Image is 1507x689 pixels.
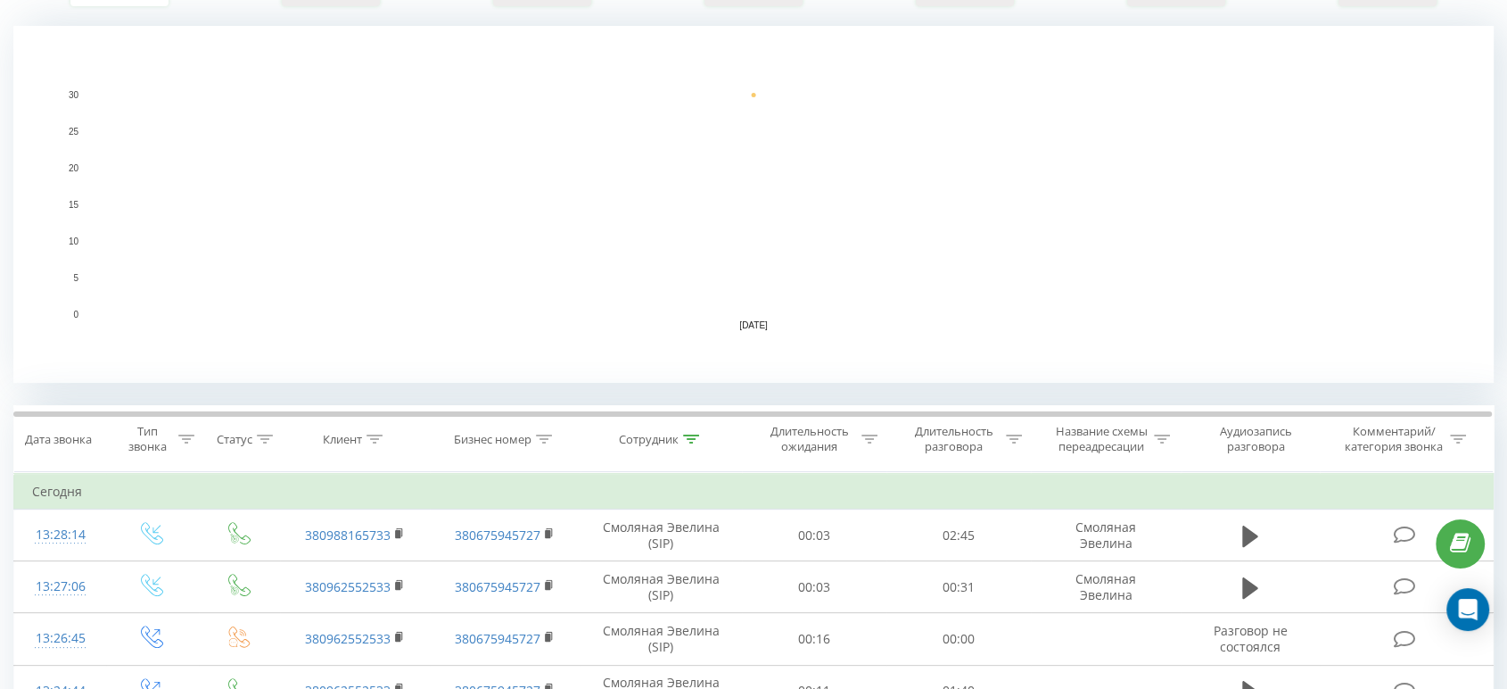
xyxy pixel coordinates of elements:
[69,237,79,246] text: 10
[1054,424,1149,454] div: Название схемы переадресации
[69,200,79,210] text: 15
[1213,622,1287,655] span: Разговор не состоялся
[305,630,391,647] a: 380962552533
[305,578,391,595] a: 380962552533
[122,424,174,454] div: Тип звонка
[455,527,540,544] a: 380675945727
[69,127,79,137] text: 25
[762,424,857,454] div: Длительность ожидания
[886,613,1031,665] td: 00:00
[69,163,79,173] text: 20
[580,510,741,561] td: Смоляная Эвелина (SIP)
[32,621,88,656] div: 13:26:45
[323,432,362,447] div: Клиент
[73,273,78,283] text: 5
[739,320,768,330] text: [DATE]
[25,432,92,447] div: Дата звонка
[32,569,88,604] div: 13:27:06
[906,424,1001,454] div: Длительность разговора
[73,310,78,320] text: 0
[32,518,88,552] div: 13:28:14
[455,578,540,595] a: 380675945727
[69,90,79,100] text: 30
[13,26,1494,383] svg: A chart.
[1031,510,1181,561] td: Смоляная Эвелина
[217,432,252,447] div: Статус
[742,561,886,613] td: 00:03
[580,561,741,613] td: Смоляная Эвелина (SIP)
[1198,424,1314,454] div: Аудиозапись разговора
[742,613,886,665] td: 00:16
[305,527,391,544] a: 380988165733
[580,613,741,665] td: Смоляная Эвелина (SIP)
[886,510,1031,561] td: 02:45
[1446,588,1489,631] div: Open Intercom Messenger
[455,630,540,647] a: 380675945727
[742,510,886,561] td: 00:03
[1341,424,1445,454] div: Комментарий/категория звонка
[454,432,531,447] div: Бизнес номер
[886,561,1031,613] td: 00:31
[1031,561,1181,613] td: Смоляная Эвелина
[619,432,679,447] div: Сотрудник
[14,474,1494,510] td: Сегодня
